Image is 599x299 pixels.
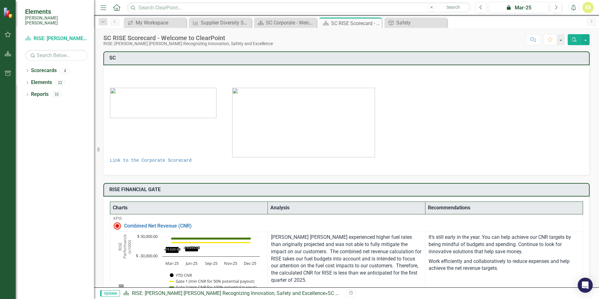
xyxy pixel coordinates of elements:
[109,55,586,61] h3: SC
[232,88,375,157] img: mceclip0%20v2.jpg
[110,158,191,163] a: Link to the Corporate Scorecard
[125,19,185,27] a: My Workspace
[117,235,132,259] text: RISE Performance (x1000)
[164,247,180,251] text: -19,520.00
[201,19,250,27] div: Supplier Diversity Spend
[103,34,273,41] div: SC RISE Scorecard - Welcome to ClearPoint
[124,223,580,229] a: Combined Net Revenue (CNR)
[100,290,120,296] span: Updater
[184,245,200,250] text: -14,693.00
[25,35,88,42] a: RISE: [PERSON_NAME] [PERSON_NAME] Recognizing Innovation, Safety and Excellence
[117,282,126,291] button: View chart menu, Chart
[244,260,256,266] text: Dec-25
[132,290,325,296] a: RISE: [PERSON_NAME] [PERSON_NAME] Recognizing Innovation, Safety and Excellence
[103,41,273,46] div: RISE: [PERSON_NAME] [PERSON_NAME] Recognizing Innovation, Safety and Excellence
[328,290,423,296] div: SC RISE Scorecard - Welcome to ClearPoint
[113,234,263,296] svg: Interactive chart
[171,241,251,244] g: Gate 1 (min CNR for 50% potential payout), series 2 of 3. Line with 5 data points.
[170,272,193,278] button: Show YTD CNR
[429,234,580,257] p: It’s still early in the year. You can help achieve our CNR targets by being mindful of budgets an...
[52,92,62,97] div: 32
[165,260,179,266] text: Mar-25
[170,284,257,290] button: Show Gate 2 (min CNR for 100% potential payout)
[31,67,57,74] a: Scorecards
[113,234,264,296] div: Chart. Highcharts interactive chart.
[582,2,594,13] button: EA
[166,247,179,253] path: Mar-25, -19,520. YTD CNR .
[31,91,49,98] a: Reports
[491,4,546,12] div: Mar-25
[31,79,52,86] a: Elements
[386,19,445,27] a: Safety
[60,68,70,73] div: 4
[25,50,88,61] input: Search Below...
[446,5,460,10] span: Search
[136,19,185,27] div: My Workspace
[123,290,342,297] div: »
[25,8,88,15] span: Elements
[438,3,469,12] button: Search
[113,222,121,230] img: Not Meeting Target
[578,278,593,293] div: Open Intercom Messenger
[55,80,65,85] div: 22
[185,260,197,266] text: Jun-25
[113,216,580,221] div: KPIs
[170,278,255,284] button: Show Gate 1 (min CNR for 50% potential payout)
[205,260,217,266] text: Sep-25
[136,253,158,259] text: $ -30,000.00
[171,237,251,240] g: Gate 2 (min CNR for 100% potential payout), series 3 of 3. Line with 5 data points.
[224,260,237,266] text: Nov-25
[190,19,250,27] a: Supplier Diversity Spend
[271,234,421,283] span: [PERSON_NAME] [PERSON_NAME] experienced higher fuel rates than originally projected and was not a...
[489,2,549,13] button: Mar-25
[331,19,380,27] div: SC RISE Scorecard - Welcome to ClearPoint
[3,7,14,18] img: ClearPoint Strategy
[396,19,445,27] div: Safety
[429,257,580,272] p: Work efficiently and collaboratively to reduce expenses and help achieve the net revenue targets.
[137,233,158,239] text: $ 30,000.00
[109,187,586,192] h3: RISE FINANCIAL GATE
[185,247,198,252] path: Jun-25, -14,693. YTD CNR .
[25,15,88,26] small: [PERSON_NAME] [PERSON_NAME]
[127,2,471,13] input: Search ClearPoint...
